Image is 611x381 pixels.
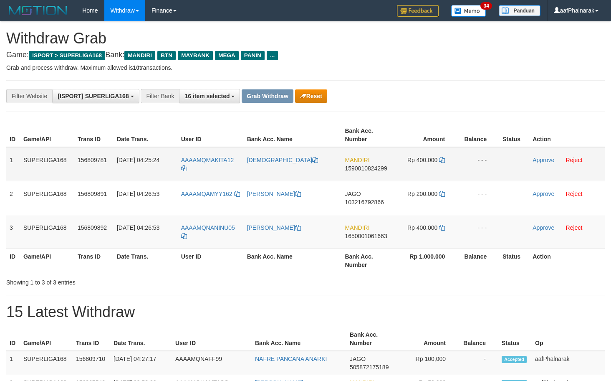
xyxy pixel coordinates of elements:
th: Bank Acc. Number [341,249,395,272]
span: Accepted [502,356,527,363]
span: 34 [480,2,492,10]
span: Copy 1650001061663 to clipboard [345,233,387,239]
strong: 10 [133,64,139,71]
span: Rp 400.000 [407,224,437,231]
a: Reject [566,157,583,163]
a: Reject [566,224,583,231]
span: 156809891 [78,190,107,197]
td: - - - [457,215,499,249]
div: Showing 1 to 3 of 3 entries [6,275,248,287]
span: MEGA [215,51,239,60]
th: Status [499,249,529,272]
span: [ISPORT] SUPERLIGA168 [58,93,129,99]
td: - [458,351,498,375]
span: JAGO [350,356,366,362]
div: Filter Website [6,89,52,103]
span: MANDIRI [124,51,155,60]
td: SUPERLIGA168 [20,215,74,249]
span: MAYBANK [178,51,213,60]
button: Reset [295,89,327,103]
th: Date Trans. [114,249,178,272]
th: User ID [172,327,252,351]
span: Rp 200.000 [407,190,437,197]
th: ID [6,327,20,351]
th: Action [529,123,605,147]
span: ISPORT > SUPERLIGA168 [29,51,105,60]
span: Copy 103216792866 to clipboard [345,199,384,206]
span: 156809892 [78,224,107,231]
th: ID [6,123,20,147]
td: [DATE] 04:27:17 [110,351,172,375]
th: User ID [178,249,244,272]
td: AAAAMQNAFF99 [172,351,252,375]
span: [DATE] 04:26:53 [117,190,159,197]
span: Copy 1590010824299 to clipboard [345,165,387,172]
a: Reject [566,190,583,197]
a: Approve [533,224,554,231]
td: 1 [6,351,20,375]
span: Rp 400.000 [407,157,437,163]
td: 2 [6,181,20,215]
img: Feedback.jpg [397,5,439,17]
h1: 15 Latest Withdraw [6,304,605,320]
td: aafPhalnarak [532,351,605,375]
span: ... [267,51,278,60]
th: Status [499,123,529,147]
td: SUPERLIGA168 [20,147,74,181]
a: Copy 200000 to clipboard [439,190,445,197]
img: Button%20Memo.svg [451,5,486,17]
h4: Game: Bank: [6,51,605,59]
td: - - - [457,147,499,181]
th: Date Trans. [114,123,178,147]
a: AAAAMQMAKITA12 [181,157,234,172]
th: Trans ID [74,249,114,272]
button: Grab Withdraw [242,89,293,103]
th: Bank Acc. Number [346,327,398,351]
span: AAAAMQNANINU05 [181,224,235,231]
span: JAGO [345,190,361,197]
a: [PERSON_NAME] [247,224,301,231]
th: Rp 1.000.000 [395,249,457,272]
th: Amount [398,327,458,351]
th: Date Trans. [110,327,172,351]
span: BTN [157,51,176,60]
th: Bank Acc. Name [244,249,342,272]
a: Approve [533,157,554,163]
th: Trans ID [74,123,114,147]
span: AAAAMQMAKITA12 [181,157,234,163]
span: Copy 505872175189 to clipboard [350,364,389,371]
td: Rp 100,000 [398,351,458,375]
th: Balance [457,249,499,272]
th: User ID [178,123,244,147]
th: Balance [457,123,499,147]
h1: Withdraw Grab [6,30,605,47]
button: [ISPORT] SUPERLIGA168 [52,89,139,103]
span: [DATE] 04:25:24 [117,157,159,163]
th: Balance [458,327,498,351]
td: - - - [457,181,499,215]
div: Filter Bank [141,89,179,103]
img: panduan.png [499,5,540,16]
td: 3 [6,215,20,249]
a: AAAAMQAMYY162 [181,190,240,197]
th: Status [498,327,532,351]
a: NAFRE PANCANA ANARKI [255,356,327,362]
button: 16 item selected [179,89,240,103]
a: Copy 400000 to clipboard [439,224,445,231]
th: Amount [395,123,457,147]
th: Bank Acc. Number [341,123,395,147]
img: MOTION_logo.png [6,4,70,17]
td: SUPERLIGA168 [20,181,74,215]
a: Copy 400000 to clipboard [439,157,445,163]
span: 16 item selected [184,93,230,99]
span: 156809781 [78,157,107,163]
th: Bank Acc. Name [252,327,346,351]
td: SUPERLIGA168 [20,351,73,375]
a: Approve [533,190,554,197]
th: Game/API [20,249,74,272]
span: [DATE] 04:26:53 [117,224,159,231]
a: [PERSON_NAME] [247,190,301,197]
span: MANDIRI [345,224,369,231]
span: MANDIRI [345,157,369,163]
a: AAAAMQNANINU05 [181,224,235,239]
